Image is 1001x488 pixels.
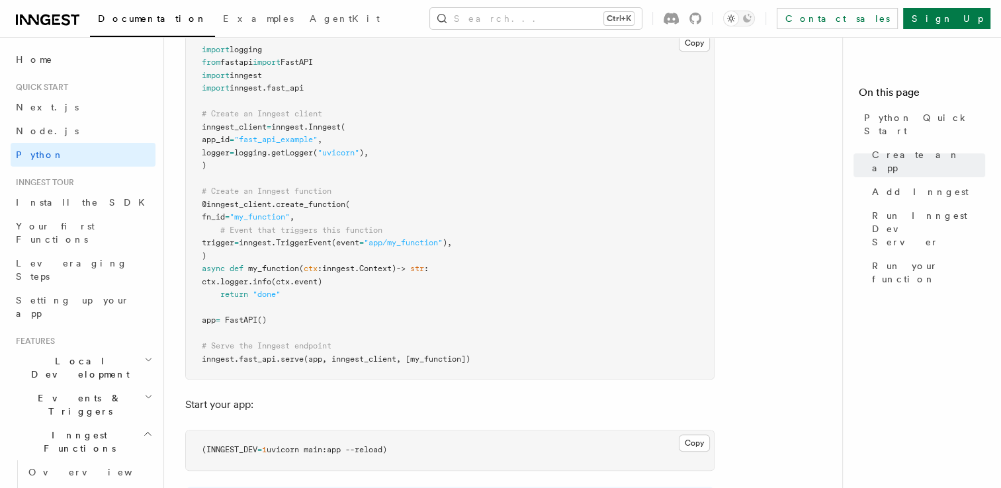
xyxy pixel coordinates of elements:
span: : [424,264,429,273]
span: , [318,135,322,144]
span: = [267,122,271,132]
a: Python Quick Start [859,106,985,143]
span: ( [299,264,304,273]
span: "done" [253,290,281,299]
span: fast_api [239,354,276,364]
span: Leveraging Steps [16,258,128,282]
span: async [202,264,225,273]
span: . [248,277,253,286]
span: ) [202,161,206,170]
span: = [230,135,234,144]
h4: On this page [859,85,985,106]
span: import [253,58,281,67]
a: Examples [215,4,302,36]
span: @inngest_client [202,200,271,209]
span: Documentation [98,13,207,24]
span: . [234,354,239,364]
span: -> [396,264,406,273]
a: Home [11,48,155,71]
span: ) [202,251,206,261]
span: logging [230,45,262,54]
a: Your first Functions [11,214,155,251]
span: trigger [202,238,234,247]
span: TriggerEvent [276,238,331,247]
span: Context) [359,264,396,273]
span: Node.js [16,126,79,136]
a: Leveraging Steps [11,251,155,288]
span: : [318,264,322,273]
span: FastAPI [225,315,257,325]
span: getLogger [271,148,313,157]
span: ), [443,238,452,247]
span: Python Quick Start [864,111,985,138]
button: Local Development [11,349,155,386]
span: logger [202,148,230,157]
button: Events & Triggers [11,386,155,423]
span: Overview [28,467,165,477]
button: Copy [679,434,710,452]
span: (ctx.event) [271,277,322,286]
span: . [304,122,308,132]
button: Toggle dark mode [723,11,755,26]
span: = [359,238,364,247]
span: inngest_client [202,122,267,132]
span: Your first Functions [16,221,95,245]
a: Install the SDK [11,190,155,214]
a: Sign Up [903,8,990,29]
span: (event [331,238,359,247]
span: 1 [262,445,267,454]
span: app_id [202,135,230,144]
span: inngest [322,264,355,273]
span: # Create an Inngest function [202,186,331,196]
span: inngest [271,122,304,132]
span: logger [220,277,248,286]
span: fast_api [267,83,304,93]
span: FastAPI [281,58,313,67]
span: create_function [276,200,345,209]
span: ), [359,148,369,157]
span: # Serve the Inngest endpoint [202,341,331,350]
span: Examples [223,13,294,24]
span: = [225,212,230,222]
span: = [230,148,234,157]
a: Create an app [867,143,985,180]
span: Run Inngest Dev Server [872,209,985,249]
span: Setting up your app [16,295,130,319]
span: Next.js [16,102,79,112]
span: inngest [202,354,234,364]
span: serve [281,354,304,364]
span: inngest [230,83,262,93]
span: app [202,315,216,325]
span: Home [16,53,53,66]
kbd: Ctrl+K [604,12,634,25]
span: ( [345,200,350,209]
a: Next.js [11,95,155,119]
span: "fast_api_example" [234,135,318,144]
button: Search...Ctrl+K [430,8,642,29]
span: . [216,277,220,286]
span: Create an app [872,148,985,175]
span: ( [313,148,318,157]
span: fn_id [202,212,225,222]
span: logging. [234,148,271,157]
a: Add Inngest [867,180,985,204]
span: . [271,200,276,209]
span: Run your function [872,259,985,286]
a: AgentKit [302,4,388,36]
span: ctx [202,277,216,286]
span: . [355,264,359,273]
span: ( [341,122,345,132]
a: Run Inngest Dev Server [867,204,985,254]
span: , [290,212,294,222]
span: my_function [248,264,299,273]
span: Inngest [308,122,341,132]
span: () [257,315,267,325]
span: "app/my_function" [364,238,443,247]
span: Features [11,336,55,346]
span: . [262,83,267,93]
span: Events & Triggers [11,391,144,418]
span: "uvicorn" [318,148,359,157]
span: # Create an Inngest client [202,109,322,118]
span: str [410,264,424,273]
span: fastapi [220,58,253,67]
